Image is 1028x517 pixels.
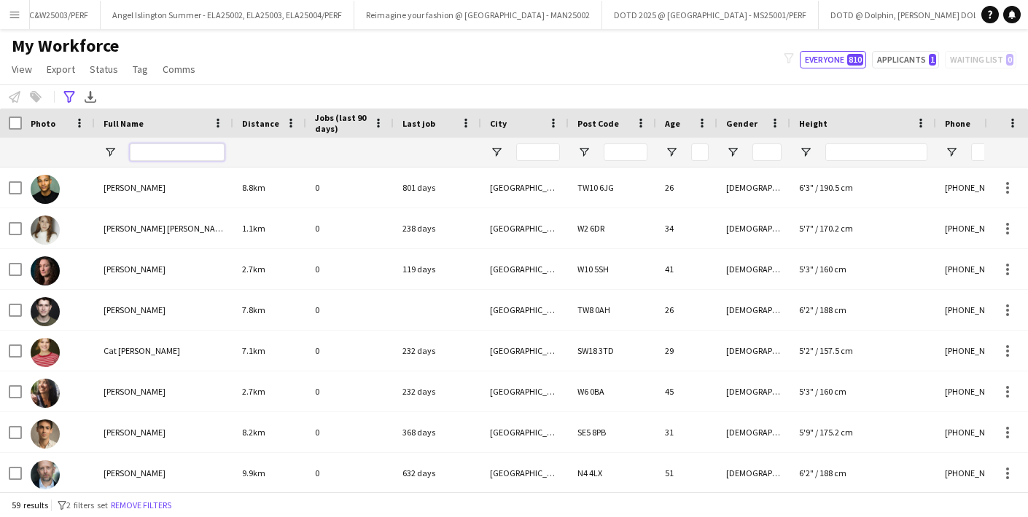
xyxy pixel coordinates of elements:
div: 6'3" / 190.5 cm [790,167,936,208]
input: Post Code Filter Input [604,143,647,161]
div: 368 days [394,412,481,452]
div: [GEOGRAPHIC_DATA] [481,290,569,330]
span: 2.7km [242,264,265,275]
div: 632 days [394,453,481,493]
div: 26 [656,290,717,330]
div: TW8 0AH [569,290,656,330]
span: [PERSON_NAME] [104,182,166,193]
span: 7.1km [242,345,265,356]
div: 0 [306,371,394,411]
span: 8.2km [242,427,265,438]
img: Alina Stefania Ilin [31,216,60,245]
span: Photo [31,118,55,129]
span: My Workforce [12,35,119,57]
button: Open Filter Menu [490,146,503,159]
button: Open Filter Menu [104,146,117,159]
span: [PERSON_NAME] [104,264,166,275]
span: [PERSON_NAME] [104,427,166,438]
div: [DEMOGRAPHIC_DATA] [717,331,790,371]
span: Full Name [104,118,144,129]
a: Comms [157,60,201,79]
div: [DEMOGRAPHIC_DATA] [717,249,790,289]
a: View [6,60,38,79]
app-action-btn: Advanced filters [61,88,78,106]
input: Height Filter Input [825,143,927,161]
div: 5'9" / 175.2 cm [790,412,936,452]
a: Export [41,60,81,79]
span: 7.8km [242,304,265,315]
div: [DEMOGRAPHIC_DATA] [717,371,790,411]
app-action-btn: Export XLSX [82,88,99,106]
img: Dan Armstrong [31,419,60,449]
div: W2 6DR [569,208,656,248]
span: [PERSON_NAME] [104,386,166,397]
span: 8.8km [242,182,265,193]
div: 51 [656,453,717,493]
input: Gender Filter Input [752,143,782,161]
div: 26 [656,167,717,208]
span: Age [665,118,680,129]
div: 0 [306,208,394,248]
a: Status [84,60,124,79]
span: City [490,118,507,129]
img: Daniel Lees [31,460,60,489]
div: 801 days [394,167,481,208]
button: Open Filter Menu [665,146,678,159]
span: 1 [929,54,936,66]
div: 0 [306,412,394,452]
div: 0 [306,249,394,289]
div: [GEOGRAPHIC_DATA] [481,208,569,248]
span: Last job [402,118,435,129]
div: W6 0BA [569,371,656,411]
input: Age Filter Input [691,143,709,161]
span: Gender [726,118,758,129]
div: [GEOGRAPHIC_DATA] [481,412,569,452]
div: 0 [306,290,394,330]
div: [GEOGRAPHIC_DATA] [481,453,569,493]
span: Jobs (last 90 days) [315,112,367,134]
div: 232 days [394,331,481,371]
span: Cat [PERSON_NAME] [104,345,180,356]
div: [GEOGRAPHIC_DATA] [481,331,569,371]
div: [DEMOGRAPHIC_DATA] [717,412,790,452]
div: 232 days [394,371,481,411]
div: [DEMOGRAPHIC_DATA] [717,453,790,493]
div: 31 [656,412,717,452]
span: 2.7km [242,386,265,397]
span: [PERSON_NAME] [104,304,166,315]
button: Remove filters [108,497,174,513]
img: Annabel Bashford [31,256,60,285]
button: Open Filter Menu [799,146,812,159]
button: Angel Islington Summer - ELA25002, ELA25003, ELA25004/PERF [101,1,354,29]
div: N4 4LX [569,453,656,493]
div: [GEOGRAPHIC_DATA] [481,167,569,208]
div: 119 days [394,249,481,289]
span: 2 filters set [66,500,108,510]
span: Tag [133,63,148,76]
span: Comms [163,63,195,76]
img: Adam Wadge [31,175,60,204]
div: SE5 8PB [569,412,656,452]
div: 6'2" / 188 cm [790,290,936,330]
span: [PERSON_NAME] [104,467,166,478]
span: Status [90,63,118,76]
span: 1.1km [242,223,265,234]
button: Applicants1 [872,51,939,68]
div: W10 5SH [569,249,656,289]
div: 6'2" / 188 cm [790,453,936,493]
div: 5'3" / 160 cm [790,371,936,411]
span: Phone [945,118,970,129]
span: Height [799,118,828,129]
span: Export [47,63,75,76]
div: [DEMOGRAPHIC_DATA] [717,208,790,248]
div: 0 [306,167,394,208]
span: [PERSON_NAME] [PERSON_NAME] [104,223,229,234]
input: Full Name Filter Input [130,143,225,161]
img: Benedict Gibson [31,297,60,326]
div: 5'2" / 157.5 cm [790,331,936,371]
div: 41 [656,249,717,289]
div: SW18 3TD [569,331,656,371]
a: Tag [127,60,154,79]
div: 0 [306,331,394,371]
span: 810 [847,54,863,66]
